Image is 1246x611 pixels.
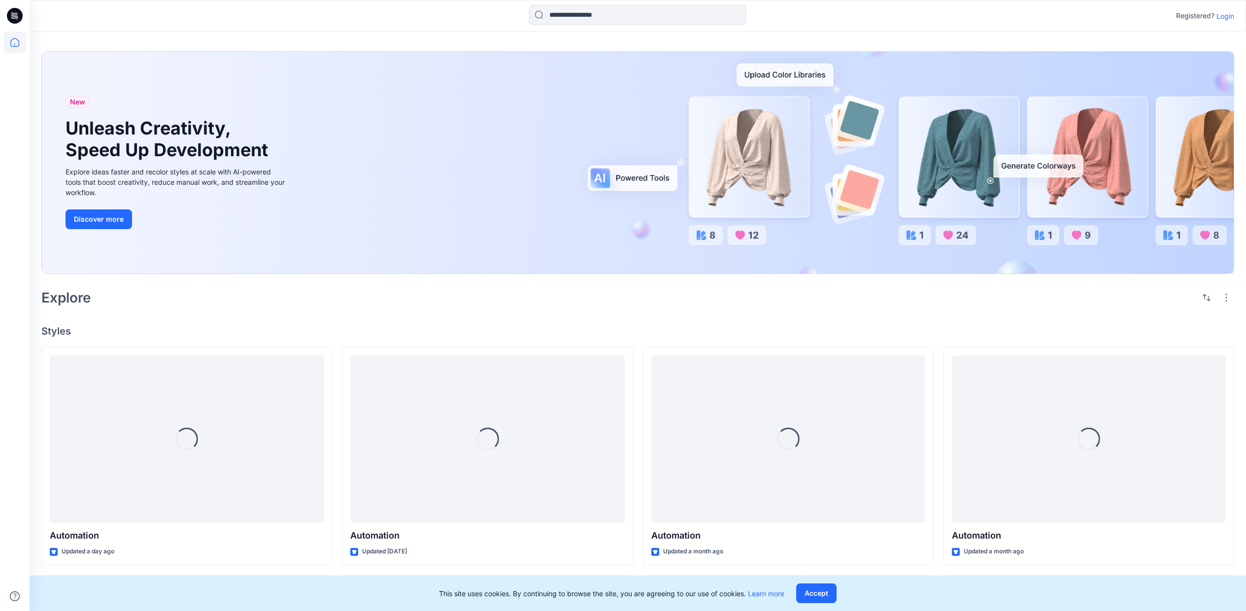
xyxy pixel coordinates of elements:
a: Learn more [748,589,784,598]
h2: Explore [41,290,91,305]
h4: Styles [41,325,1234,337]
p: Automation [350,529,624,543]
button: Discover more [66,209,132,229]
p: This site uses cookies. By continuing to browse the site, you are agreeing to our use of cookies. [439,588,784,599]
p: Automation [50,529,324,543]
p: Updated a month ago [964,546,1024,557]
p: Updated a day ago [62,546,114,557]
div: Explore ideas faster and recolor styles at scale with AI-powered tools that boost creativity, red... [66,167,287,198]
button: Accept [796,583,837,603]
p: Updated a month ago [663,546,723,557]
p: Automation [651,529,925,543]
span: New [70,96,85,108]
h1: Unleash Creativity, Speed Up Development [66,118,272,160]
p: Login [1216,11,1234,21]
p: Registered? [1176,10,1214,22]
p: Updated [DATE] [362,546,407,557]
a: Discover more [66,209,287,229]
p: Automation [952,529,1226,543]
